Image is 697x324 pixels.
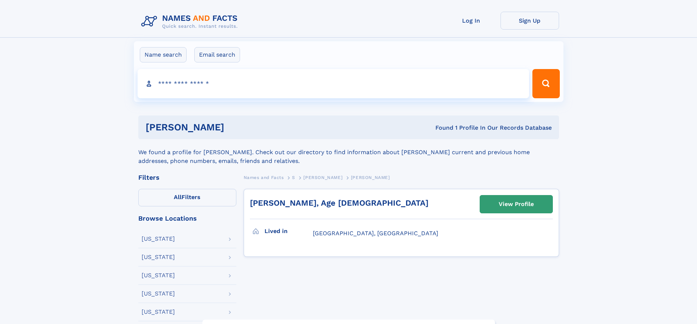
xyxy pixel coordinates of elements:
a: Sign Up [501,12,559,30]
a: [PERSON_NAME] [303,173,342,182]
div: View Profile [499,196,534,213]
span: S [292,175,295,180]
span: [GEOGRAPHIC_DATA], [GEOGRAPHIC_DATA] [313,230,438,237]
div: [US_STATE] [142,272,175,278]
h3: Lived in [265,225,313,237]
div: Filters [138,174,236,181]
a: Names and Facts [244,173,284,182]
a: [PERSON_NAME], Age [DEMOGRAPHIC_DATA] [250,198,428,207]
img: Logo Names and Facts [138,12,244,31]
a: S [292,173,295,182]
div: We found a profile for [PERSON_NAME]. Check out our directory to find information about [PERSON_N... [138,139,559,165]
a: Log In [442,12,501,30]
a: View Profile [480,195,552,213]
span: [PERSON_NAME] [303,175,342,180]
label: Filters [138,189,236,206]
input: search input [138,69,529,98]
label: Email search [194,47,240,62]
span: All [174,194,181,201]
h1: [PERSON_NAME] [146,123,330,132]
span: [PERSON_NAME] [351,175,390,180]
div: [US_STATE] [142,236,175,242]
div: [US_STATE] [142,254,175,260]
div: Found 1 Profile In Our Records Database [330,124,552,132]
div: [US_STATE] [142,291,175,297]
label: Name search [140,47,187,62]
button: Search Button [532,69,559,98]
div: Browse Locations [138,215,236,222]
div: [US_STATE] [142,309,175,315]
